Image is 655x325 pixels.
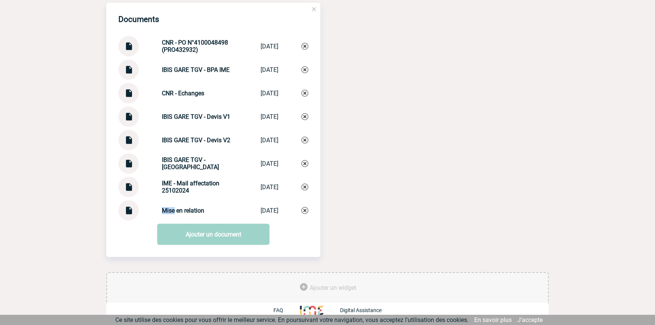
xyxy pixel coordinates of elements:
[261,90,278,97] div: [DATE]
[273,306,300,314] a: FAQ
[301,160,308,167] img: Supprimer
[301,207,308,214] img: Supprimer
[474,316,512,323] a: En savoir plus
[301,43,308,50] img: Supprimer
[261,66,278,73] div: [DATE]
[162,207,204,214] strong: Mise en relation
[261,207,278,214] div: [DATE]
[162,90,204,97] strong: CNR - Echanges
[340,307,382,313] p: Digital Assistance
[162,156,219,171] strong: IBIS GARE TGV - [GEOGRAPHIC_DATA]
[300,306,323,315] img: http://www.idealmeetingsevents.fr/
[301,66,308,73] img: Supprimer
[162,180,219,194] strong: IME - Mail affectation 25102024
[115,316,469,323] span: Ce site utilise des cookies pour vous offrir le meilleur service. En poursuivant votre navigation...
[517,316,543,323] a: J'accepte
[261,137,278,144] div: [DATE]
[261,43,278,50] div: [DATE]
[310,6,317,12] img: close.png
[106,272,549,304] div: Ajouter des outils d'aide à la gestion de votre événement
[310,284,356,291] span: Ajouter un widget
[162,39,228,53] strong: CNR - PO N°4100048498 (PRO432932)
[162,66,230,73] strong: IBIS GARE TGV - BPA IME
[162,113,230,120] strong: IBIS GARE TGV - Devis V1
[261,183,278,191] div: [DATE]
[261,160,278,167] div: [DATE]
[157,224,270,245] a: Ajouter un document
[118,15,159,24] h4: Documents
[301,113,308,120] img: Supprimer
[162,137,230,144] strong: IBIS GARE TGV - Devis V2
[301,137,308,143] img: Supprimer
[273,307,283,313] p: FAQ
[301,183,308,190] img: Supprimer
[261,113,278,120] div: [DATE]
[301,90,308,96] img: Supprimer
